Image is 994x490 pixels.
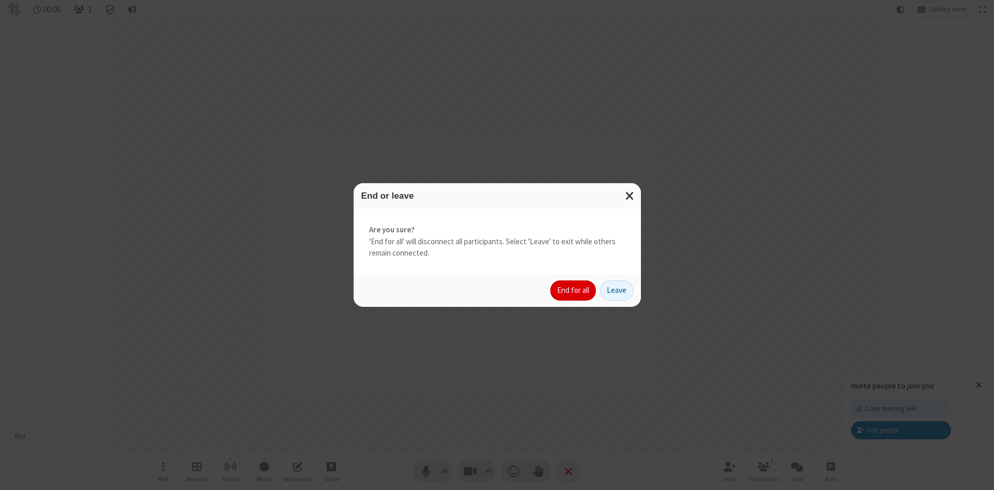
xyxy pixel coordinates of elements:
div: 'End for all' will disconnect all participants. Select 'Leave' to exit while others remain connec... [354,209,641,275]
h3: End or leave [361,191,633,201]
strong: Are you sure? [369,224,625,236]
button: End for all [550,280,596,301]
button: Leave [600,280,633,301]
button: Close modal [619,183,641,209]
